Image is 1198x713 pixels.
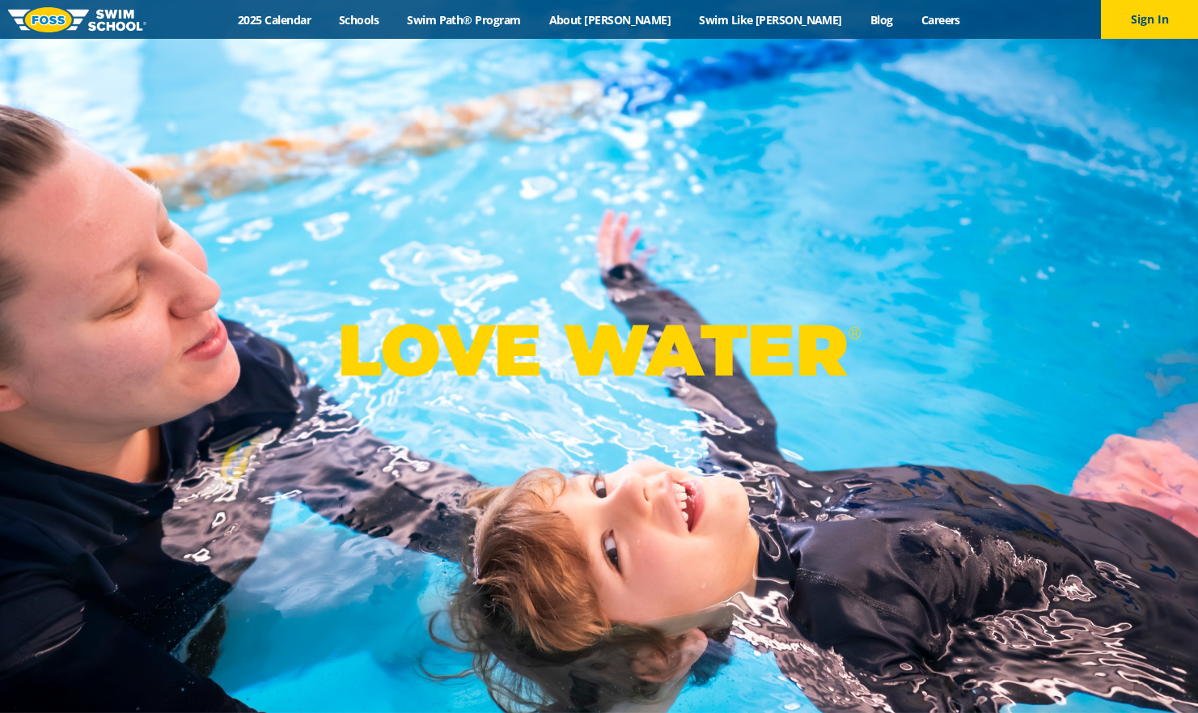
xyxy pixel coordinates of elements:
[224,12,325,28] a: 2025 Calendar
[393,12,535,28] a: Swim Path® Program
[337,307,861,393] p: LOVE WATER
[325,12,393,28] a: Schools
[535,12,685,28] a: About [PERSON_NAME]
[685,12,857,28] a: Swim Like [PERSON_NAME]
[8,7,146,32] img: FOSS Swim School Logo
[848,323,861,343] sup: ®
[907,12,974,28] a: Careers
[856,12,907,28] a: Blog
